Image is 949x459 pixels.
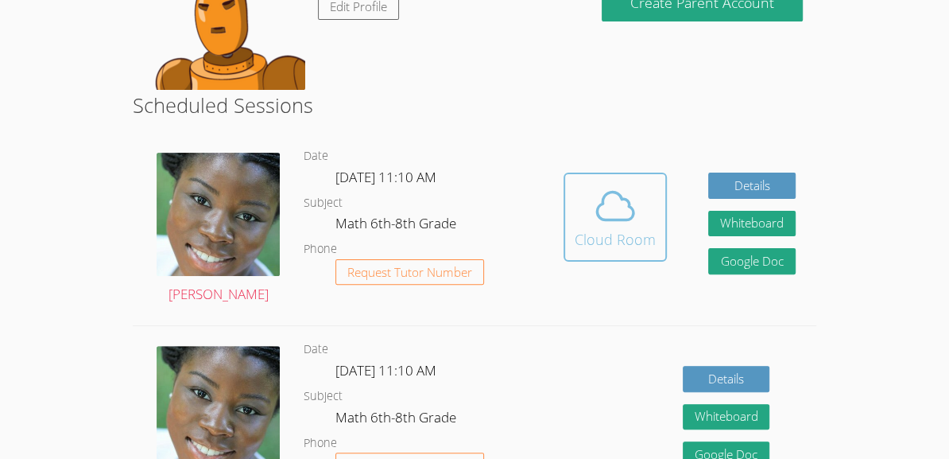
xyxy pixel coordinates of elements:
dt: Date [304,340,328,360]
div: Cloud Room [575,228,656,251]
a: [PERSON_NAME] [157,153,280,306]
dt: Subject [304,387,343,406]
a: Google Doc [708,248,796,274]
dt: Date [304,146,328,166]
span: [DATE] 11:10 AM [335,361,436,379]
a: Details [683,366,770,392]
button: Request Tutor Number [335,259,484,286]
dd: Math 6th-8th Grade [335,212,459,239]
dt: Subject [304,193,343,213]
h2: Scheduled Sessions [133,90,816,120]
a: Details [708,173,796,199]
span: Request Tutor Number [347,266,472,278]
dd: Math 6th-8th Grade [335,406,459,434]
dt: Phone [304,239,337,259]
dt: Phone [304,434,337,453]
span: [DATE] 11:10 AM [335,168,436,186]
button: Whiteboard [683,404,770,430]
button: Whiteboard [708,211,796,237]
button: Cloud Room [564,173,667,262]
img: 1000004422.jpg [157,153,280,276]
